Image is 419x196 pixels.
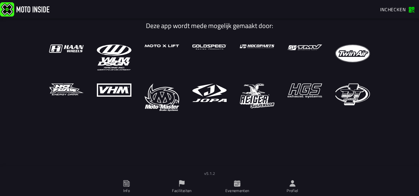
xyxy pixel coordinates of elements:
sub: v5.1.2 [204,170,215,177]
img: partner-logo [335,83,370,105]
img: partner-logo [335,45,370,62]
img: partner-logo [192,83,227,102]
img: partner-logo [192,45,227,49]
h1: Deze app wordt mede mogelijk gemaakt door: [44,22,375,30]
img: partner-logo [49,83,84,95]
img: partner-logo [97,45,131,70]
span: Inchecken [380,6,406,13]
img: partner-logo [288,45,322,50]
ion-label: Faciliteiten [172,188,191,194]
img: partner-logo [240,83,274,108]
img: partner-logo [145,45,179,47]
img: partner-logo [145,83,179,111]
img: partner-logo [97,83,131,97]
ion-label: Info [123,188,130,194]
img: partner-logo [240,45,274,48]
ion-label: Evenementen [225,188,249,194]
ion-label: Profiel [287,188,298,194]
img: partner-logo [288,83,322,98]
a: Inchecken [377,4,418,15]
img: partner-logo [49,45,84,53]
